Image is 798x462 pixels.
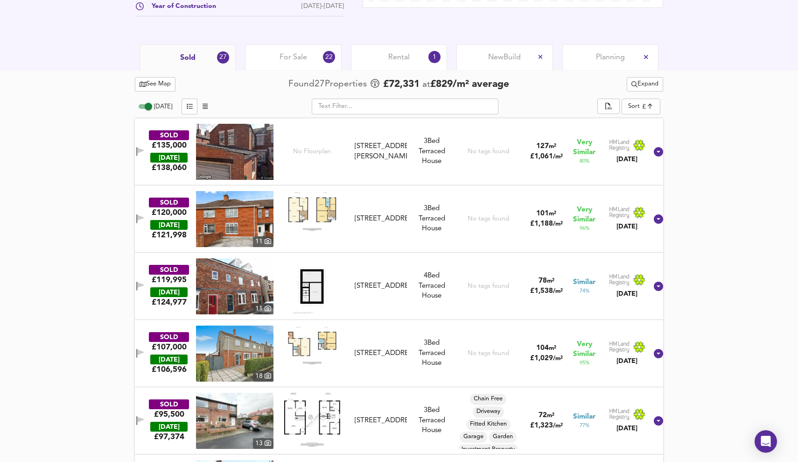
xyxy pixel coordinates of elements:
div: SOLD£119,995 [DATE]£124,977property thumbnail 11 Floorplan[STREET_ADDRESS]4Bed Terraced HouseNo t... [135,253,663,320]
div: SOLD [149,130,189,140]
svg: Show Details [653,213,664,225]
div: [DATE] [609,289,645,299]
div: 22 [323,51,335,63]
div: No tags found [468,349,509,358]
span: 78 [539,277,547,284]
div: [STREET_ADDRESS][PERSON_NAME] [355,142,407,162]
div: [DATE]-[DATE] [301,1,344,11]
div: Sort [622,99,660,114]
div: 11 [253,304,273,314]
span: Sold [180,53,196,63]
span: / m² [553,423,563,429]
div: 3 Bed Terraced House [411,136,453,166]
div: [STREET_ADDRESS] [355,281,407,291]
span: / m² [553,355,563,362]
div: Investment Property [458,444,518,455]
span: £ 1,538 [530,288,563,295]
div: SOLD£107,000 [DATE]£106,596property thumbnail 18 Floorplan[STREET_ADDRESS]3Bed Terraced HouseNo t... [135,320,663,387]
span: £ 121,998 [152,230,187,240]
span: No Floorplan [293,147,331,156]
div: [DATE] [609,424,645,433]
img: streetview [196,124,273,180]
span: 127 [536,143,549,150]
img: Floorplan [284,393,340,447]
div: Garden [489,432,517,443]
span: £ 1,323 [530,422,563,429]
div: split button [597,99,620,114]
div: 3 Bed Terraced House [411,405,453,435]
div: SOLD [149,265,189,275]
div: 11 [253,236,273,247]
span: 104 [536,345,549,352]
span: 96 % [580,225,589,232]
div: Open Intercom Messenger [755,430,777,453]
span: Rental [388,52,410,63]
span: 101 [536,210,549,217]
span: Garden [489,433,517,441]
button: See Map [135,77,175,92]
span: New Build [488,52,521,63]
img: property thumbnail [196,393,273,449]
img: property thumbnail [196,258,273,314]
span: m² [549,211,556,217]
span: £ 1,188 [530,220,563,227]
svg: Show Details [653,415,664,426]
a: property thumbnail 11 [196,191,273,247]
span: Very Similar [573,340,595,359]
div: SOLD£120,000 [DATE]£121,998property thumbnail 11 Floorplan[STREET_ADDRESS]3Bed Terraced HouseNo t... [135,185,663,253]
div: 13 [253,438,273,448]
div: [DATE] [150,153,188,163]
span: Similar [573,277,595,287]
div: [DATE] [609,356,645,366]
img: Land Registry [609,274,645,286]
div: £135,000 [152,140,187,150]
div: SOLD£135,000 [DATE]£138,060No Floorplan[STREET_ADDRESS][PERSON_NAME]3Bed Terraced HouseNo tags fo... [135,118,663,185]
span: £ 106,596 [152,364,187,375]
svg: Show Details [653,281,664,292]
div: £119,995 [152,275,187,285]
span: £ 138,060 [152,163,187,173]
span: Expand [631,79,658,90]
span: 80 % [580,157,589,165]
div: Fitted Kitchen [466,419,511,430]
span: Very Similar [573,205,595,225]
div: SOLD [149,399,189,409]
img: Land Registry [609,139,645,151]
div: 18 [253,371,273,381]
span: [DATE] [154,104,172,110]
img: Land Registry [609,341,645,353]
img: property thumbnail [196,326,273,382]
a: property thumbnail 13 [196,393,273,449]
div: [DATE] [150,355,188,364]
div: 4 Bed Terraced House [411,271,453,301]
div: [DATE] [609,222,645,231]
span: Similar [573,412,595,422]
span: m² [547,412,554,419]
span: £ 1,061 [530,153,563,160]
div: SOLD£95,500 [DATE]£97,374property thumbnail 13 Floorplan[STREET_ADDRESS]3Bed Terraced HouseChain ... [135,387,663,455]
div: [STREET_ADDRESS] [355,416,407,426]
img: property thumbnail [196,191,273,247]
img: Land Registry [609,408,645,420]
span: Very Similar [573,138,595,157]
div: [STREET_ADDRESS] [355,214,407,224]
span: Driveway [473,407,504,416]
span: m² [549,143,556,149]
span: For Sale [280,52,307,63]
span: at [422,80,430,89]
span: Planning [596,52,625,63]
span: / m² [553,221,563,227]
div: Found 27 Propert ies [288,78,369,91]
svg: Show Details [653,348,664,359]
div: Sort [628,102,640,111]
div: No tags found [468,147,509,156]
span: 74 % [580,287,589,295]
img: Floorplan [284,191,340,231]
a: property thumbnail 11 [196,258,273,314]
span: m² [547,278,554,284]
span: Garage [460,433,487,441]
svg: Show Details [653,146,664,157]
div: 53 Woodhouse Lane, DL14 6JX [351,142,411,162]
div: 3 Bed Terraced House [411,338,453,368]
div: No tags found [468,214,509,223]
